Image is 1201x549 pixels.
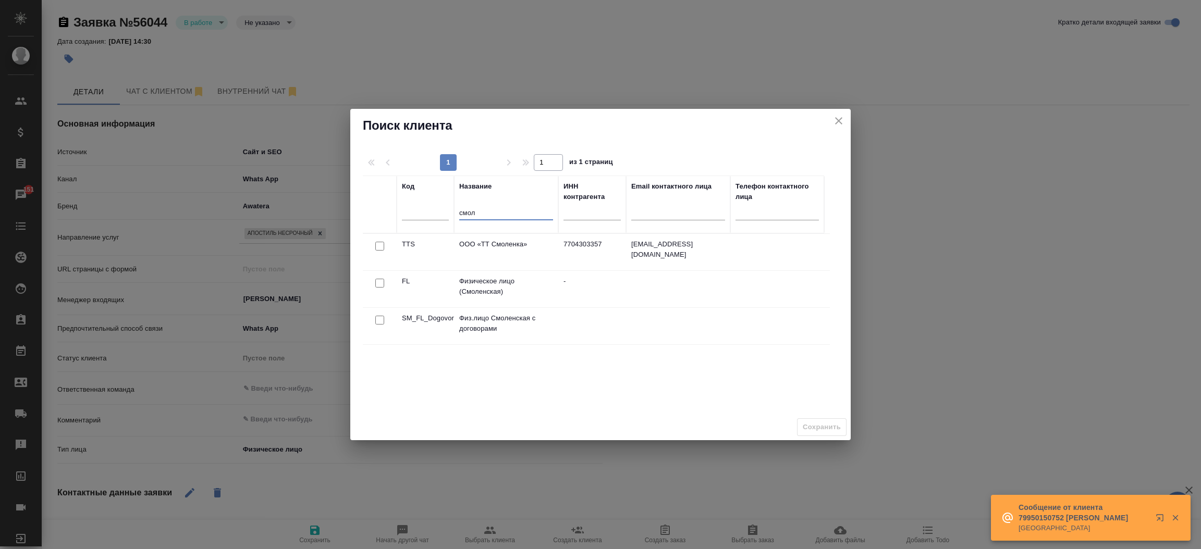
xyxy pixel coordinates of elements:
[631,239,725,260] p: [EMAIL_ADDRESS][DOMAIN_NAME]
[459,181,492,192] div: Название
[1149,507,1174,532] button: Открыть в новой вкладке
[558,271,626,307] td: -
[563,181,621,202] div: ИНН контрагента
[797,418,847,436] span: Выберите клиента
[831,113,847,129] button: close
[363,117,838,134] h2: Поиск клиента
[397,308,454,344] td: SM_FL_Dogovory
[736,181,819,202] div: Телефон контактного лица
[397,234,454,270] td: TTS
[459,276,553,297] p: Физическое лицо (Смоленская)
[1019,523,1149,533] p: [GEOGRAPHIC_DATA]
[631,181,712,192] div: Email контактного лица
[459,239,553,249] p: ООО «ТТ Смоленка»
[402,181,414,192] div: Код
[1019,502,1149,523] p: Сообщение от клиента 79950150752 [PERSON_NAME]
[459,313,553,334] p: Физ.лицо Смоленская с договорами
[558,234,626,270] td: 7704303357
[1165,513,1186,522] button: Закрыть
[397,271,454,307] td: FL
[569,156,613,171] span: из 1 страниц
